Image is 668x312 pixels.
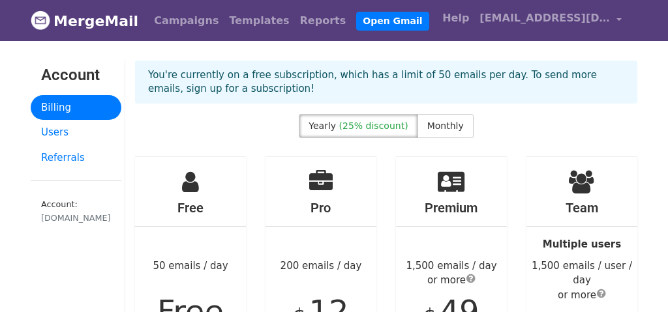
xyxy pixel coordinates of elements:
[224,8,294,34] a: Templates
[31,145,121,171] a: Referrals
[31,10,50,30] img: MergeMail logo
[31,120,121,145] a: Users
[266,200,376,216] h4: Pro
[474,5,627,36] a: [EMAIL_ADDRESS][DOMAIN_NAME]
[526,200,637,216] h4: Team
[31,7,138,35] a: MergeMail
[339,121,408,131] span: (25% discount)
[41,199,111,224] small: Account:
[356,12,429,31] a: Open Gmail
[135,200,246,216] h4: Free
[526,259,637,303] div: 1,500 emails / user / day or more
[396,200,507,216] h4: Premium
[149,8,224,34] a: Campaigns
[31,95,121,121] a: Billing
[543,238,621,250] strong: Multiple users
[148,68,624,96] p: You're currently on a free subscription, which has a limit of 50 emails per day. To send more ema...
[295,8,352,34] a: Reports
[427,121,464,131] span: Monthly
[437,5,474,31] a: Help
[41,212,111,224] div: [DOMAIN_NAME]
[479,10,610,26] span: [EMAIL_ADDRESS][DOMAIN_NAME]
[396,259,507,288] div: 1,500 emails / day or more
[309,121,336,131] span: Yearly
[41,66,111,85] h3: Account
